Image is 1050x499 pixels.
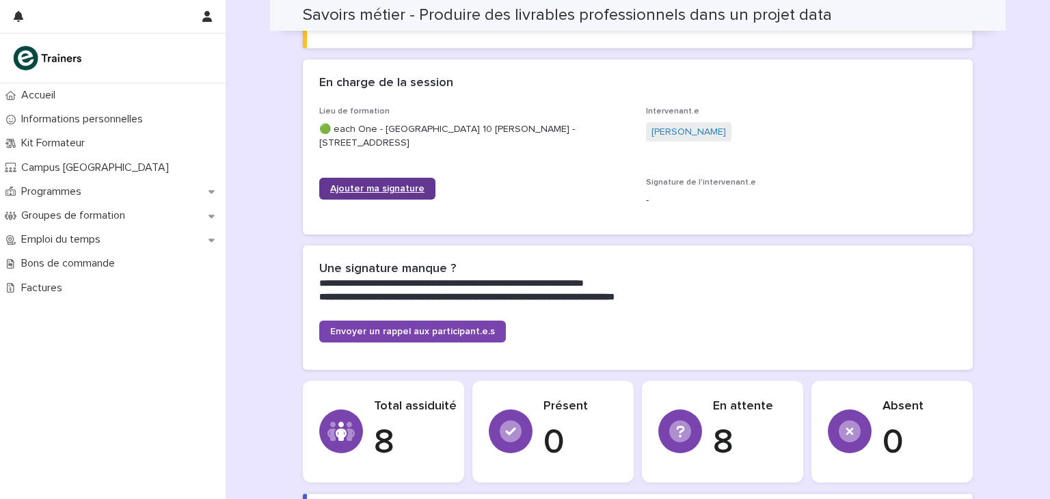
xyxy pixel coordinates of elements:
p: Bons de commande [16,257,126,270]
p: Emploi du temps [16,233,111,246]
img: K0CqGN7SDeD6s4JG8KQk [11,44,86,72]
h2: En charge de la session [319,76,453,91]
p: Total assiduité [374,399,457,414]
h2: Une signature manque ? [319,262,456,277]
p: 0 [883,422,956,463]
p: 8 [374,422,457,463]
p: Campus [GEOGRAPHIC_DATA] [16,161,180,174]
p: 8 [713,422,787,463]
a: Ajouter ma signature [319,178,435,200]
p: Accueil [16,89,66,102]
p: Absent [883,399,956,414]
span: Ajouter ma signature [330,184,425,193]
span: Signature de l'intervenant.e [646,178,756,187]
p: - [646,193,956,208]
p: Factures [16,282,73,295]
span: Intervenant.e [646,107,699,116]
span: Lieu de formation [319,107,390,116]
p: Présent [543,399,617,414]
span: Envoyer un rappel aux participant.e.s [330,327,495,336]
h2: Savoirs métier - Produire des livrables professionnels dans un projet data [303,5,832,25]
a: Envoyer un rappel aux participant.e.s [319,321,506,342]
p: 🟢 each One - [GEOGRAPHIC_DATA] 10 [PERSON_NAME] - [STREET_ADDRESS] [319,122,630,151]
p: 0 [543,422,617,463]
a: [PERSON_NAME] [651,125,726,139]
p: Groupes de formation [16,209,136,222]
p: Kit Formateur [16,137,96,150]
p: Informations personnelles [16,113,154,126]
p: En attente [713,399,787,414]
p: Programmes [16,185,92,198]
